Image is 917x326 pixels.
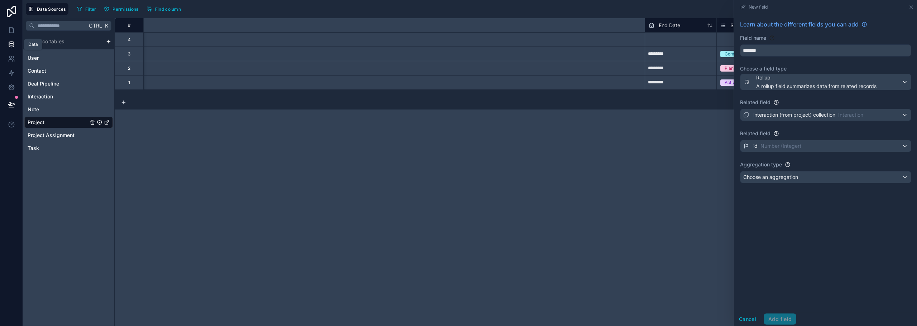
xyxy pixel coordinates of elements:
div: 4 [128,37,131,43]
span: Data Sources [37,6,66,12]
div: Completed [725,51,747,57]
div: Planning [725,65,742,72]
span: Permissions [112,6,138,12]
div: Data [28,42,38,47]
a: Permissions [101,4,144,14]
button: RollupA rollup field summarizes data from related records [740,74,911,90]
button: Find column [144,4,183,14]
button: Choose an aggregation [740,171,911,183]
span: Filter [85,6,96,12]
div: 2 [128,65,130,71]
span: End Date [659,22,680,29]
span: K [104,23,109,28]
span: interaction (from project) collection [753,111,835,118]
span: Choose an aggregation [743,174,798,180]
label: Choose a field type [740,65,911,72]
a: Learn about the different fields you can add [740,20,867,29]
span: Status [730,22,745,29]
span: id [753,142,758,150]
button: Cancel [734,313,761,325]
span: Rollup [756,74,877,81]
button: idNumber (Integer) [740,140,911,152]
label: Field name [740,34,766,42]
label: Related field [740,130,770,137]
button: Permissions [101,4,141,14]
span: New field [749,4,768,10]
button: Filter [74,4,99,14]
span: Learn about the different fields you can add [740,20,859,29]
div: # [120,23,138,28]
label: Aggregation type [740,161,782,168]
span: A rollup field summarizes data from related records [756,83,877,90]
button: interaction (from project) collectionInteraction [740,109,911,121]
span: Interaction [838,111,863,118]
span: Find column [155,6,181,12]
div: 1 [128,80,130,86]
label: Related field [740,99,770,106]
div: 3 [128,51,130,57]
button: Data Sources [26,3,68,15]
span: Ctrl [88,21,103,30]
span: Number (Integer) [760,142,801,150]
div: Active [725,79,738,86]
